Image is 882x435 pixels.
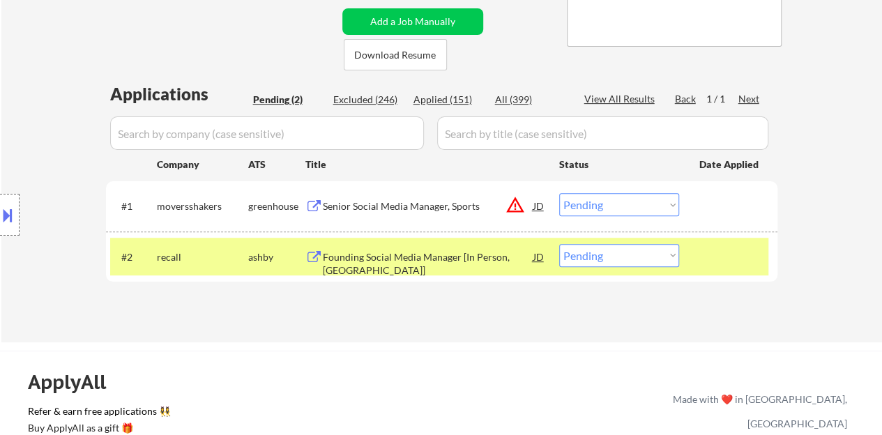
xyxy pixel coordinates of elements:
div: ashby [248,250,305,264]
div: ATS [248,158,305,171]
div: Excluded (246) [333,93,403,107]
div: Status [559,151,679,176]
div: View All Results [584,92,659,106]
div: Date Applied [699,158,761,171]
div: JD [532,193,546,218]
div: Title [305,158,546,171]
button: warning_amber [505,195,525,215]
div: Senior Social Media Manager, Sports [323,199,533,213]
div: 1 / 1 [706,92,738,106]
div: Applied (151) [413,93,483,107]
input: Search by title (case sensitive) [437,116,768,150]
div: Buy ApplyAll as a gift 🎁 [28,423,167,433]
div: ApplyAll [28,370,122,394]
a: Refer & earn free applications 👯‍♀️ [28,406,381,421]
button: Download Resume [344,39,447,70]
div: Next [738,92,761,106]
div: Back [675,92,697,106]
button: Add a Job Manually [342,8,483,35]
div: All (399) [495,93,565,107]
div: JD [532,244,546,269]
div: greenhouse [248,199,305,213]
input: Search by company (case sensitive) [110,116,424,150]
div: Founding Social Media Manager [In Person, [GEOGRAPHIC_DATA]] [323,250,533,277]
div: Pending (2) [253,93,323,107]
